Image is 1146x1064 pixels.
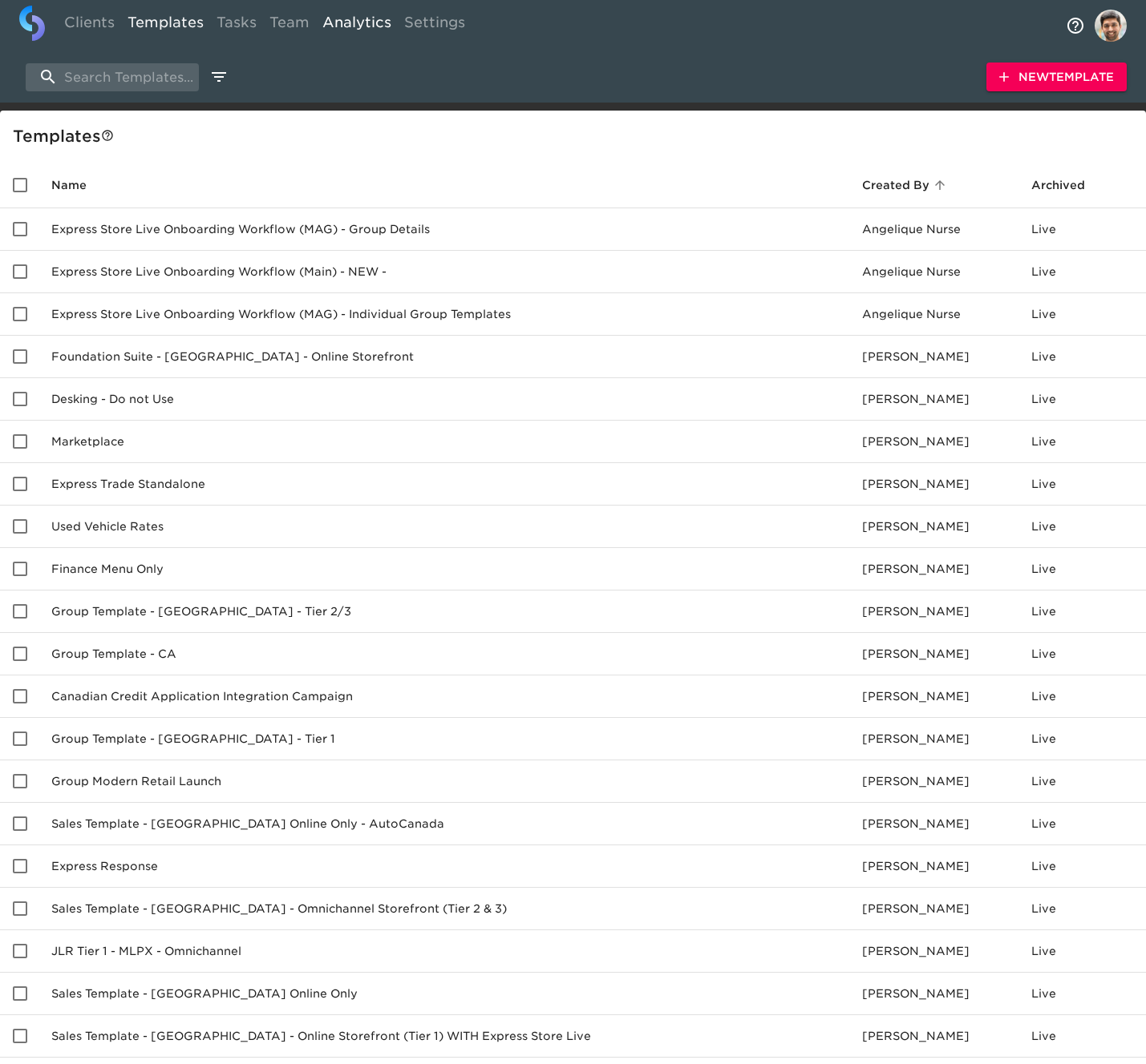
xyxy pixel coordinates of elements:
td: [PERSON_NAME] [849,973,1018,1015]
td: Live [1018,421,1146,463]
td: Live [1018,506,1146,548]
span: Archived [1031,175,1106,195]
a: Team [263,6,316,45]
td: Live [1018,336,1146,378]
td: [PERSON_NAME] [849,1015,1018,1058]
a: Tasks [210,6,263,45]
td: [PERSON_NAME] [849,675,1018,718]
td: Live [1018,675,1146,718]
td: Sales Template - [GEOGRAPHIC_DATA] Online Only [38,973,849,1015]
td: [PERSON_NAME] [849,378,1018,421]
button: edit [205,63,233,91]
td: [PERSON_NAME] [849,633,1018,675]
td: [PERSON_NAME] [849,548,1018,590]
td: Express Store Live Onboarding Workflow (MAG) - Individual Group Templates [38,293,849,336]
span: Name [51,175,107,195]
td: Live [1018,803,1146,845]
a: Templates [121,6,210,45]
img: Profile [1095,10,1127,42]
td: Live [1018,378,1146,421]
td: [PERSON_NAME] [849,336,1018,378]
td: Group Modern Retail Launch [38,760,849,803]
td: Live [1018,973,1146,1015]
td: [PERSON_NAME] [849,760,1018,803]
td: Live [1018,548,1146,590]
td: Marketplace [38,421,849,463]
td: Sales Template - [GEOGRAPHIC_DATA] Online Only - AutoCanada [38,803,849,845]
td: [PERSON_NAME] [849,421,1018,463]
td: [PERSON_NAME] [849,803,1018,845]
td: Express Trade Standalone [38,463,849,506]
td: [PERSON_NAME] [849,930,1018,973]
input: search [26,63,199,91]
td: Sales Template - [GEOGRAPHIC_DATA] - Online Storefront (Tier 1) WITH Express Store Live [38,1015,849,1058]
td: Live [1018,930,1146,973]
td: [PERSON_NAME] [849,888,1018,930]
td: [PERSON_NAME] [849,506,1018,548]
td: Used Vehicle Rates [38,506,849,548]
td: Desking - Do not Use [38,378,849,421]
td: Canadian Credit Application Integration Campaign [38,675,849,718]
td: Live [1018,888,1146,930]
td: Express Store Live Onboarding Workflow (MAG) - Group Details [38,208,849,251]
td: Live [1018,633,1146,675]
td: Live [1018,590,1146,633]
span: New Template [999,67,1114,87]
td: Finance Menu Only [38,548,849,590]
span: Created By [862,175,950,195]
a: Settings [398,6,472,45]
td: [PERSON_NAME] [849,718,1018,760]
td: Express Response [38,845,849,888]
button: notifications [1056,6,1095,45]
td: Express Store Live Onboarding Workflow (Main) - NEW - [38,251,849,293]
svg: This is a library of all Templates created by your organization. Templates are a collection of Ta... [101,129,114,142]
td: Group Template - [GEOGRAPHIC_DATA] - Tier 1 [38,718,849,760]
td: Live [1018,760,1146,803]
a: Clients [58,6,121,45]
td: Foundation Suite - [GEOGRAPHIC_DATA] - Online Storefront [38,336,849,378]
td: Live [1018,208,1146,251]
td: Live [1018,845,1146,888]
td: [PERSON_NAME] [849,463,1018,506]
img: logo [19,6,45,41]
td: JLR Tier 1 - MLPX - Omnichannel [38,930,849,973]
a: Analytics [316,6,398,45]
td: Live [1018,293,1146,336]
td: [PERSON_NAME] [849,845,1018,888]
td: Group Template - [GEOGRAPHIC_DATA] - Tier 2/3 [38,590,849,633]
td: Angelique Nurse [849,293,1018,336]
td: Sales Template - [GEOGRAPHIC_DATA] - Omnichannel Storefront (Tier 2 & 3) [38,888,849,930]
td: Live [1018,251,1146,293]
td: Group Template - CA [38,633,849,675]
div: Template s [13,123,1140,149]
td: Live [1018,1015,1146,1058]
td: Angelique Nurse [849,208,1018,251]
td: [PERSON_NAME] [849,590,1018,633]
button: NewTemplate [986,62,1127,92]
td: Angelique Nurse [849,251,1018,293]
td: Live [1018,718,1146,760]
td: Live [1018,463,1146,506]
